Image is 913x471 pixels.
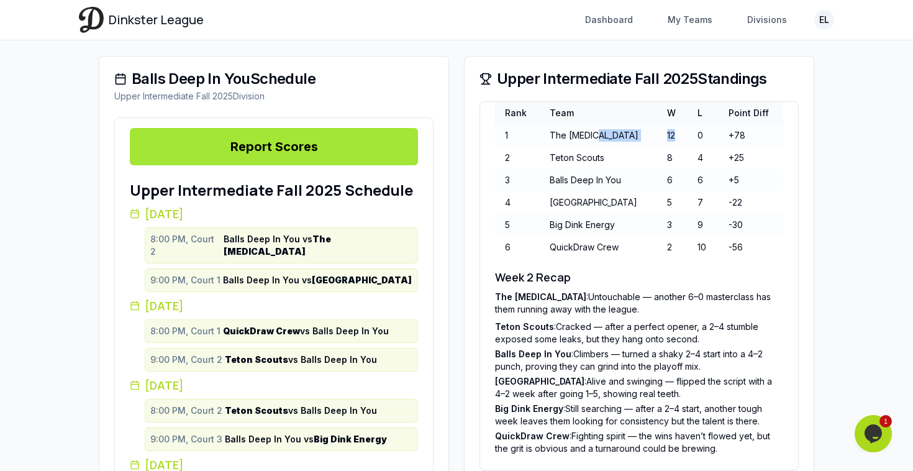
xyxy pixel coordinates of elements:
h3: [DATE] [130,205,418,222]
span: Dinkster League [109,11,204,29]
td: 8 [657,147,688,169]
td: 6 [495,236,540,258]
strong: Teton Scouts [225,354,288,365]
td: -30 [719,214,783,236]
strong: QuickDraw Crew [223,326,300,336]
button: EL [814,10,834,30]
span: QuickDraw Crew [495,431,570,441]
li: : Cracked — after a perfect opener, a 2–4 stumble exposed some leaks, but they hang onto second. [495,321,783,345]
td: 5 [495,214,540,236]
td: [GEOGRAPHIC_DATA] [540,191,656,214]
span: 8:00 PM, Court 1 [150,325,220,337]
span: 9:00 PM, Court 1 [150,274,220,286]
strong: Teton Scouts [225,405,288,416]
td: 12 [657,124,688,147]
td: The [MEDICAL_DATA] [540,124,656,147]
td: -56 [719,236,783,258]
span: The [MEDICAL_DATA] [495,291,586,302]
a: Report Scores [130,128,418,165]
td: 4 [688,147,719,169]
span: Balls Deep In You vs [224,233,412,258]
a: Dashboard [578,9,640,31]
td: 6 [688,169,719,191]
td: QuickDraw Crew [540,236,656,258]
div: Upper Intermediate Fall 2025 Standings [479,71,799,86]
strong: [GEOGRAPHIC_DATA] [312,275,412,285]
td: 6 [657,169,688,191]
li: : Alive and swinging — flipped the script with a 4–2 week after going 1–5, showing real teeth. [495,375,783,400]
h2: Week 2 Recap [495,268,783,286]
th: Team [540,102,656,124]
span: 8:00 PM, Court 2 [150,233,221,258]
span: Balls Deep In You vs [223,274,412,286]
td: Balls Deep In You [540,169,656,191]
td: +25 [719,147,783,169]
li: : Climbers — turned a shaky 2–4 start into a 4–2 punch, proving they can grind into the playoff mix. [495,348,783,373]
td: -22 [719,191,783,214]
th: Point Diff [719,102,783,124]
td: 2 [495,147,540,169]
span: [GEOGRAPHIC_DATA] [495,376,584,386]
h3: [DATE] [130,297,418,314]
a: Divisions [740,9,794,31]
span: 8:00 PM, Court 2 [150,405,222,417]
span: vs Balls Deep In You [223,325,389,337]
a: My Teams [660,9,720,31]
span: 9:00 PM, Court 2 [150,354,222,366]
a: Dinkster League [79,7,204,32]
span: Balls Deep In You [495,349,571,359]
td: Teton Scouts [540,147,656,169]
td: 10 [688,236,719,258]
td: 2 [657,236,688,258]
div: Upper Intermediate Fall 2025 Division [114,90,434,103]
div: Balls Deep In You Schedule [114,71,434,86]
td: 4 [495,191,540,214]
img: Dinkster [79,7,104,32]
span: Big Dink Energy [495,403,563,414]
li: : Still searching — after a 2–4 start, another tough week leaves them looking for consistency but... [495,403,783,428]
td: 0 [688,124,719,147]
h1: Upper Intermediate Fall 2025 Schedule [130,180,418,200]
td: +5 [719,169,783,191]
span: vs Balls Deep In You [225,405,377,417]
li: : Untouchable — another 6–0 masterclass has them running away with the league. [495,291,783,316]
span: Balls Deep In You vs [225,433,387,446]
h3: [DATE] [130,377,418,394]
td: 7 [688,191,719,214]
strong: Big Dink Energy [314,434,387,444]
td: Big Dink Energy [540,214,656,236]
td: 9 [688,214,719,236]
span: 9:00 PM, Court 3 [150,433,222,446]
th: L [688,102,719,124]
td: +78 [719,124,783,147]
th: Rank [495,102,540,124]
li: : Fighting spirit — the wins haven’t flowed yet, but the grit is obvious and a turnaround could b... [495,430,783,455]
span: vs Balls Deep In You [225,354,377,366]
th: W [657,102,688,124]
iframe: chat widget [855,415,894,452]
td: 3 [657,214,688,236]
span: Teton Scouts [495,321,554,332]
td: 3 [495,169,540,191]
td: 5 [657,191,688,214]
td: 1 [495,124,540,147]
